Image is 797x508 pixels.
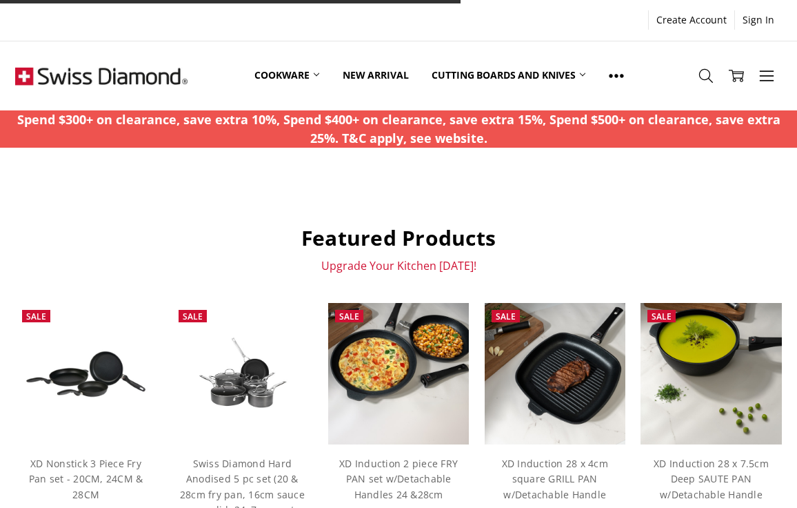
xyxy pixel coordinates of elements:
a: XD Induction 28 x 7.5cm Deep SAUTE PAN w/Detachable Handle [654,457,769,501]
span: Sale [26,311,46,322]
a: XD Nonstick 3 Piece Fry Pan set - 20CM, 24CM & 28CM [15,303,156,444]
a: XD Induction 28 x 4cm square GRILL PAN w/Detachable Handle [502,457,608,501]
a: New arrival [331,45,420,106]
a: Swiss Diamond Hard Anodised 5 pc set (20 & 28cm fry pan, 16cm sauce pan w lid, 24x7cm saute pan w... [172,303,312,444]
span: Sale [652,311,672,322]
a: Sign In [735,10,782,30]
img: XD Induction 28 x 4cm square GRILL PAN w/Detachable Handle [485,303,625,444]
p: Upgrade Your Kitchen [DATE]! [15,259,781,273]
img: Swiss Diamond Hard Anodised 5 pc set (20 & 28cm fry pan, 16cm sauce pan w lid, 24x7cm saute pan w... [172,326,312,422]
a: Create Account [649,10,734,30]
a: Cutting boards and knives [420,45,597,106]
img: Free Shipping On Every Order [15,41,188,110]
p: Spend $300+ on clearance, save extra 10%, Spend $400+ on clearance, save extra 15%, Spend $500+ o... [8,110,790,148]
a: Cookware [243,45,331,106]
a: Show All [597,45,636,107]
a: XD Nonstick 3 Piece Fry Pan set - 20CM, 24CM & 28CM [29,457,143,501]
img: XD Induction 2 piece FRY PAN set w/Detachable Handles 24 &28cm [328,303,469,444]
a: XD Induction 2 piece FRY PAN set w/Detachable Handles 24 &28cm [339,457,458,501]
img: XD Nonstick 3 Piece Fry Pan set - 20CM, 24CM & 28CM [15,339,156,409]
img: XD Induction 28 x 7.5cm Deep SAUTE PAN w/Detachable Handle [640,303,781,444]
span: Sale [183,311,203,322]
span: Sale [339,311,359,322]
h2: Featured Products [15,225,781,251]
span: Sale [496,311,516,322]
